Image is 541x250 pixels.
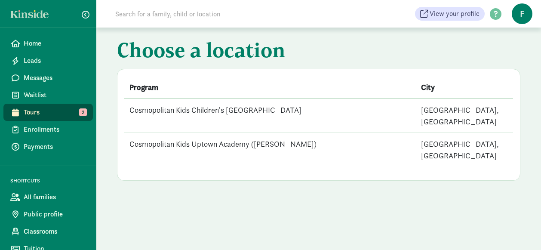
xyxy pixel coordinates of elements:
[24,38,86,49] span: Home
[416,133,513,167] td: [GEOGRAPHIC_DATA], [GEOGRAPHIC_DATA]
[3,52,93,69] a: Leads
[117,38,520,65] h1: Choose a location
[430,9,480,19] span: View your profile
[416,76,513,99] th: City
[24,209,86,219] span: Public profile
[24,226,86,237] span: Classrooms
[24,56,86,66] span: Leads
[415,7,485,21] a: View your profile
[24,107,86,117] span: Tours
[3,35,93,52] a: Home
[3,69,93,86] a: Messages
[24,90,86,100] span: Waitlist
[124,133,416,167] td: Cosmopolitan Kids Uptown Academy ([PERSON_NAME])
[24,192,86,202] span: All families
[3,223,93,240] a: Classrooms
[24,73,86,83] span: Messages
[3,121,93,138] a: Enrollments
[416,99,513,133] td: [GEOGRAPHIC_DATA], [GEOGRAPHIC_DATA]
[24,142,86,152] span: Payments
[124,76,416,99] th: Program
[3,188,93,206] a: All families
[3,86,93,104] a: Waitlist
[3,138,93,155] a: Payments
[79,108,87,116] span: 2
[110,5,351,22] input: Search for a family, child or location
[3,206,93,223] a: Public profile
[124,99,416,133] td: Cosmopolitan Kids Children's [GEOGRAPHIC_DATA]
[24,124,86,135] span: Enrollments
[3,104,93,121] a: Tours 2
[512,3,532,24] span: f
